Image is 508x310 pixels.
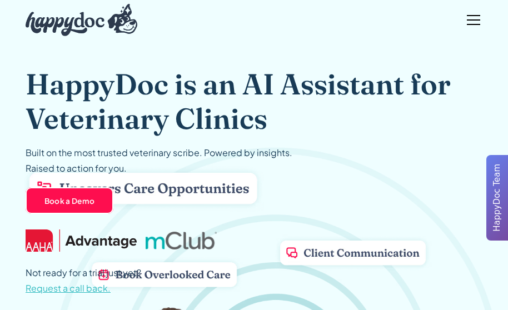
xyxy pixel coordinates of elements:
a: Book a Demo [26,187,114,214]
img: mclub logo [146,232,217,249]
a: home [26,1,138,39]
img: HappyDoc Logo: A happy dog with his ear up, listening. [26,4,138,36]
span: Request a call back. [26,282,111,294]
img: AAHA Advantage logo [26,229,137,252]
h1: HappyDoc is an AI Assistant for Veterinary Clinics [26,67,483,136]
div: menu [460,7,482,33]
p: Built on the most trusted veterinary scribe. Powered by insights. Raised to action for you. [26,145,292,176]
p: Not ready for a trial just yet? [26,265,141,296]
